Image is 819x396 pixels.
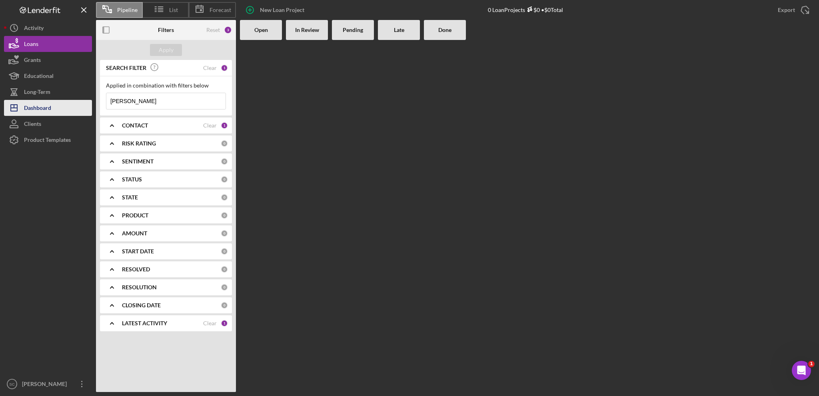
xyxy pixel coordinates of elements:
[488,6,563,13] div: 0 Loan Projects • $0 Total
[24,100,51,118] div: Dashboard
[4,132,92,148] button: Product Templates
[9,382,14,386] text: SC
[438,27,451,33] b: Done
[770,2,815,18] button: Export
[224,26,232,34] div: 3
[4,52,92,68] button: Grants
[4,68,92,84] button: Educational
[106,82,226,89] div: Applied in combination with filters below
[343,27,363,33] b: Pending
[122,194,138,201] b: STATE
[221,194,228,201] div: 0
[122,284,157,291] b: RESOLUTION
[24,84,50,102] div: Long-Term
[221,320,228,327] div: 1
[206,27,220,33] div: Reset
[221,248,228,255] div: 0
[221,284,228,291] div: 0
[122,266,150,273] b: RESOLVED
[122,158,154,165] b: SENTIMENT
[4,100,92,116] button: Dashboard
[24,68,54,86] div: Educational
[159,44,174,56] div: Apply
[221,212,228,219] div: 0
[24,52,41,70] div: Grants
[221,266,228,273] div: 0
[203,320,217,326] div: Clear
[122,302,161,308] b: CLOSING DATE
[122,140,156,147] b: RISK RATING
[4,116,92,132] button: Clients
[122,320,167,326] b: LATEST ACTIVITY
[158,27,174,33] b: Filters
[24,36,38,54] div: Loans
[260,2,304,18] div: New Loan Project
[394,27,404,33] b: Late
[792,361,811,380] iframe: Intercom live chat
[295,27,319,33] b: In Review
[4,20,92,36] button: Activity
[210,7,231,13] span: Forecast
[203,122,217,129] div: Clear
[778,2,795,18] div: Export
[221,122,228,129] div: 1
[20,376,72,394] div: [PERSON_NAME]
[24,116,41,134] div: Clients
[150,44,182,56] button: Apply
[122,122,148,129] b: CONTACT
[808,361,815,367] span: 1
[4,36,92,52] button: Loans
[221,176,228,183] div: 0
[221,140,228,147] div: 0
[4,84,92,100] button: Long-Term
[117,7,138,13] span: Pipeline
[122,212,148,219] b: PRODUCT
[525,6,540,13] div: $0
[106,65,146,71] b: SEARCH FILTER
[122,176,142,183] b: STATUS
[169,7,178,13] span: List
[203,65,217,71] div: Clear
[122,230,147,237] b: AMOUNT
[4,376,92,392] button: SC[PERSON_NAME]
[24,132,71,150] div: Product Templates
[24,20,44,38] div: Activity
[221,64,228,72] div: 1
[240,2,312,18] button: New Loan Project
[221,158,228,165] div: 0
[221,230,228,237] div: 0
[122,248,154,255] b: START DATE
[254,27,268,33] b: Open
[221,302,228,309] div: 0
